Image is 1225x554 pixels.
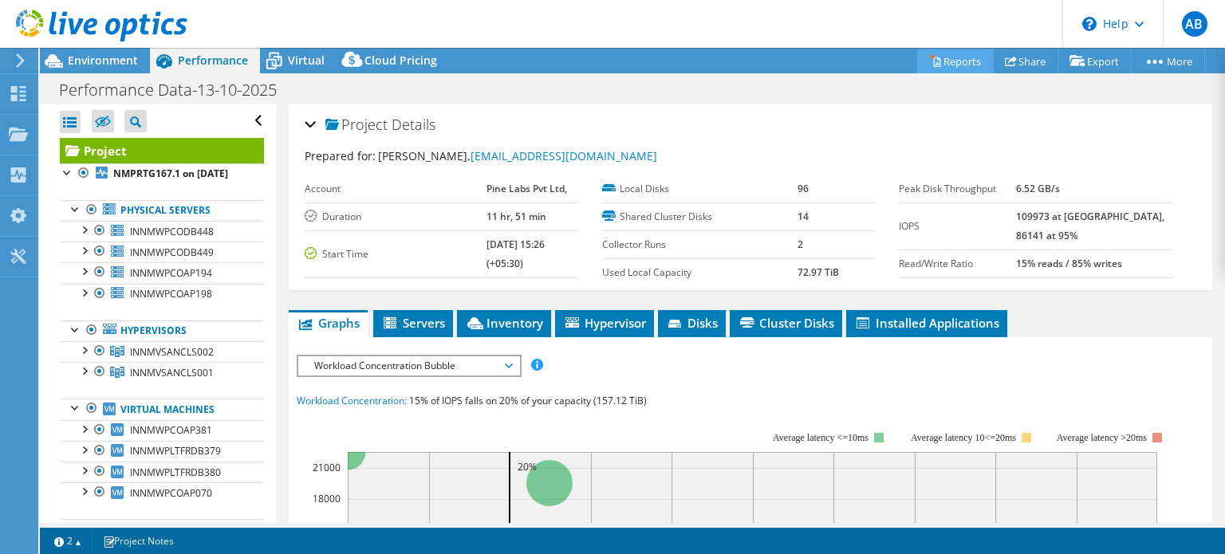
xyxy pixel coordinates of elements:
[288,53,325,68] span: Virtual
[486,238,545,270] b: [DATE] 15:26 (+05:30)
[1016,257,1122,270] b: 15% reads / 85% writes
[130,225,214,238] span: INNMWPCODB448
[130,266,212,280] span: INNMWPCOAP194
[392,115,435,134] span: Details
[130,345,214,359] span: INNMVSANCLS002
[1131,49,1205,73] a: More
[130,444,221,458] span: INNMWPLTFRDB379
[130,366,214,379] span: INNMVSANCLS001
[60,420,264,441] a: INNMWPCOAP381
[68,53,138,68] span: Environment
[305,181,486,197] label: Account
[471,148,657,163] a: [EMAIL_ADDRESS][DOMAIN_NAME]
[378,148,657,163] span: [PERSON_NAME],
[364,53,437,68] span: Cloud Pricing
[297,394,407,407] span: Workload Concentration:
[1082,17,1097,31] svg: \n
[1058,49,1132,73] a: Export
[798,210,809,223] b: 14
[1057,432,1147,443] text: Average latency >20ms
[130,287,212,301] span: INNMWPCOAP198
[518,460,537,473] text: 20%
[1182,11,1207,37] span: AB
[486,210,546,223] b: 11 hr, 51 min
[60,242,264,262] a: INNMWPCODB449
[60,482,264,503] a: INNMWPCOAP070
[381,315,445,331] span: Servers
[798,238,803,251] b: 2
[52,81,301,99] h1: Performance Data-13-10-2025
[899,218,1015,234] label: IOPS
[60,462,264,482] a: INNMWPLTFRDB380
[738,315,834,331] span: Cluster Disks
[1016,182,1060,195] b: 6.52 GB/s
[313,461,341,474] text: 21000
[773,432,869,443] tspan: Average latency <=10ms
[60,362,264,383] a: INNMVSANCLS001
[178,53,248,68] span: Performance
[313,492,341,505] text: 18000
[993,49,1058,73] a: Share
[602,181,798,197] label: Local Disks
[602,209,798,225] label: Shared Cluster Disks
[325,117,388,133] span: Project
[305,246,486,262] label: Start Time
[113,167,228,180] b: NMPRTG167.1 on [DATE]
[306,356,511,375] span: Workload Concentration Bubble
[1016,210,1164,242] b: 109973 at [GEOGRAPHIC_DATA], 86141 at 95%
[60,163,264,184] a: NMPRTG167.1 on [DATE]
[602,237,798,253] label: Collector Runs
[899,181,1015,197] label: Peak Disk Throughput
[60,221,264,242] a: INNMWPCODB448
[666,315,718,331] span: Disks
[130,423,212,437] span: INNMWPCOAP381
[1016,285,1058,298] b: 74.99 TiB
[313,523,341,536] text: 15000
[60,200,264,221] a: Physical Servers
[305,148,376,163] label: Prepared for:
[486,182,567,195] b: Pine Labs Pvt Ltd,
[130,486,212,500] span: INNMWPCOAP070
[305,209,486,225] label: Duration
[60,399,264,419] a: Virtual Machines
[899,284,1015,300] label: Average Daily Write
[297,315,360,331] span: Graphs
[60,320,264,341] a: Hypervisors
[60,138,264,163] a: Project
[60,262,264,283] a: INNMWPCOAP194
[486,285,545,317] b: [DATE] 03:35 (+05:30)
[92,531,185,551] a: Project Notes
[798,182,809,195] b: 96
[60,284,264,305] a: INNMWPCOAP198
[798,265,839,279] b: 72.97 TiB
[60,341,264,362] a: INNMVSANCLS002
[854,315,999,331] span: Installed Applications
[130,246,214,259] span: INNMWPCODB449
[409,394,647,407] span: 15% of IOPS falls on 20% of your capacity (157.12 TiB)
[899,256,1015,272] label: Read/Write Ratio
[60,441,264,462] a: INNMWPLTFRDB379
[911,432,1016,443] tspan: Average latency 10<=20ms
[130,466,221,479] span: INNMWPLTFRDB380
[465,315,543,331] span: Inventory
[563,315,646,331] span: Hypervisor
[43,531,93,551] a: 2
[602,265,798,281] label: Used Local Capacity
[917,49,994,73] a: Reports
